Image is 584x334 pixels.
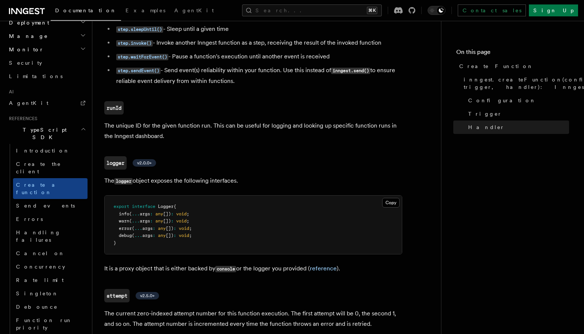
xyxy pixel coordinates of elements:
[132,218,140,224] span: ...
[16,148,70,154] span: Introduction
[16,277,64,283] span: Rate limit
[13,178,88,199] a: Create a function
[158,233,166,238] span: any
[104,121,402,141] p: The unique ID for the given function run. This can be useful for logging and looking up specific ...
[456,48,569,60] h4: On this page
[119,226,132,231] span: error
[6,16,88,29] button: Deployment
[13,144,88,157] a: Introduction
[116,67,161,74] a: step.sendEvent()
[16,229,61,243] span: Handling failures
[170,2,218,20] a: AgentKit
[140,218,150,224] span: args
[155,211,163,216] span: any
[6,116,37,122] span: References
[132,211,140,216] span: ...
[104,156,127,170] code: logger
[468,110,502,118] span: Trigger
[104,101,124,115] a: runId
[16,203,75,209] span: Send events
[9,60,42,66] span: Security
[114,24,402,35] li: - Sleep until a given time
[16,250,65,256] span: Cancel on
[215,266,236,272] code: console
[116,26,163,33] code: step.sleepUntil()
[187,218,189,224] span: ;
[158,204,174,209] span: Logger
[310,265,337,272] a: reference
[9,73,63,79] span: Limitations
[114,51,402,62] li: - Pause a function's execution until another event is received
[6,70,88,83] a: Limitations
[16,290,58,296] span: Singleton
[468,123,505,131] span: Handler
[116,25,163,32] a: step.sleepUntil()
[104,176,402,186] p: The object exposes the following interfaces.
[174,233,176,238] span: :
[13,300,88,314] a: Debounce
[16,317,72,331] span: Function run priority
[461,73,569,94] a: inngest.createFunction(configuration, trigger, handler): InngestFunction
[114,178,133,184] code: logger
[104,263,402,274] p: It is a proxy object that is either backed by or the logger you provided ( ).
[465,94,569,107] a: Configuration
[104,308,402,329] p: The current zero-indexed attempt number for this function execution. The first attempt will be 0,...
[163,218,171,224] span: [])
[174,204,176,209] span: {
[114,204,129,209] span: export
[114,65,402,86] li: - Send event(s) reliability within your function. Use this instead of to ensure reliable event de...
[6,123,88,144] button: TypeScript SDK
[468,97,536,104] span: Configuration
[6,43,88,56] button: Monitor
[6,29,88,43] button: Manage
[13,212,88,226] a: Errors
[6,96,88,110] a: AgentKit
[150,211,153,216] span: :
[331,68,370,74] code: inngest.send()
[13,157,88,178] a: Create the client
[129,218,132,224] span: (
[13,247,88,260] a: Cancel on
[140,293,155,299] span: v2.5.0+
[458,4,526,16] a: Contact sales
[119,211,129,216] span: info
[121,2,170,20] a: Examples
[163,211,171,216] span: [])
[153,233,155,238] span: :
[176,218,187,224] span: void
[132,226,134,231] span: (
[132,204,155,209] span: interface
[242,4,382,16] button: Search...⌘K
[119,233,132,238] span: debug
[119,218,129,224] span: warn
[6,32,48,40] span: Manage
[104,289,130,302] code: attempt
[55,7,117,13] span: Documentation
[166,226,174,231] span: [])
[428,6,445,15] button: Toggle dark mode
[137,160,152,166] span: v2.0.0+
[114,240,116,245] span: }
[129,211,132,216] span: (
[465,107,569,121] a: Trigger
[367,7,377,14] kbd: ⌘K
[153,226,155,231] span: :
[126,7,165,13] span: Examples
[116,40,153,46] code: step.invoke()
[174,226,176,231] span: :
[114,38,402,48] li: - Invoke another Inngest function as a step, receiving the result of the invoked function
[166,233,174,238] span: [])
[171,218,174,224] span: :
[465,121,569,134] a: Handler
[382,198,400,208] button: Copy
[459,62,533,70] span: Create Function
[529,4,578,16] a: Sign Up
[6,46,44,53] span: Monitor
[9,100,48,106] span: AgentKit
[187,211,189,216] span: ;
[116,68,161,74] code: step.sendEvent()
[179,226,189,231] span: void
[189,226,192,231] span: ;
[16,304,58,310] span: Debounce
